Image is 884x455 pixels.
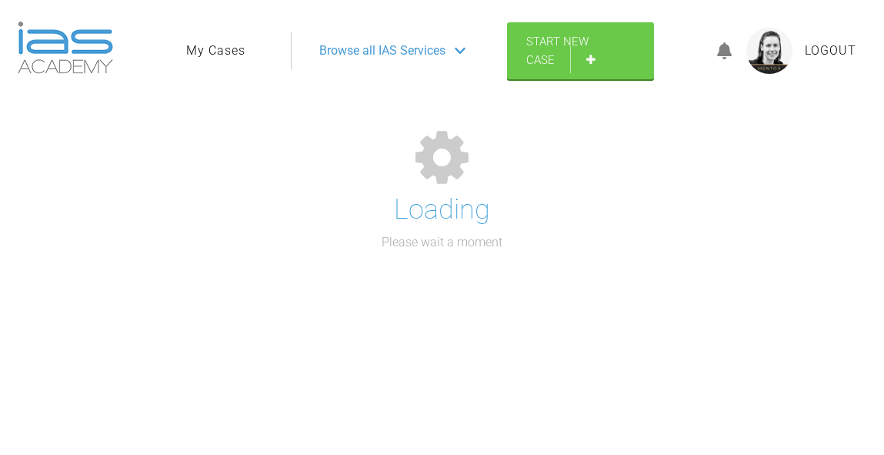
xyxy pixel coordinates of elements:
[18,22,113,74] img: logo-light.3e3ef733.png
[805,41,856,61] a: Logout
[382,233,502,253] p: Please wait a moment
[526,35,589,67] span: Start New Case
[186,41,245,61] a: My Cases
[746,28,792,74] img: profile.png
[507,22,654,79] a: Start New Case
[319,41,445,61] span: Browse all IAS Services
[394,188,490,233] h1: Loading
